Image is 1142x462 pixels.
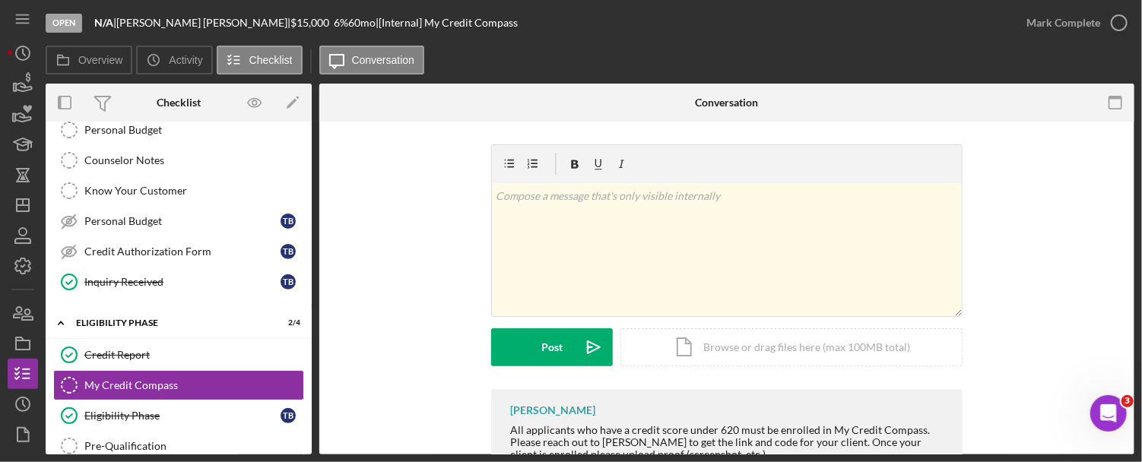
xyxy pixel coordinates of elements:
button: Checklist [217,46,303,74]
a: Know Your Customer [53,176,304,206]
div: T B [281,214,296,229]
div: [PERSON_NAME] [510,404,595,416]
a: Personal Budget [53,115,304,145]
a: My Credit Compass [53,370,304,400]
a: Eligibility PhaseTB [53,400,304,431]
span: $15,000 [290,16,329,29]
a: Pre-Qualification [53,431,304,461]
div: 2 / 4 [273,318,300,328]
div: Credit Report [84,349,303,361]
button: Post [491,328,613,366]
label: Checklist [249,54,293,66]
div: Counselor Notes [84,154,303,166]
div: All applicants who have a credit score under 620 must be enrolled in My Credit Compass. Please re... [510,424,947,460]
label: Overview [78,54,122,66]
label: Activity [169,54,202,66]
button: Activity [136,46,212,74]
div: Eligibility Phase [84,410,281,422]
div: 6 % [334,17,348,29]
div: 60 mo [348,17,376,29]
b: N/A [94,16,113,29]
div: Conversation [695,97,758,109]
a: Counselor Notes [53,145,304,176]
div: | [Internal] My Credit Compass [376,17,518,29]
div: Know Your Customer [84,185,303,197]
div: Inquiry Received [84,276,281,288]
div: Personal Budget [84,215,281,227]
div: Eligibility Phase [76,318,262,328]
label: Conversation [352,54,415,66]
button: Overview [46,46,132,74]
a: Inquiry ReceivedTB [53,267,304,297]
div: | [94,17,116,29]
div: Personal Budget [84,124,303,136]
div: My Credit Compass [84,379,303,391]
div: T B [281,244,296,259]
iframe: Intercom live chat [1090,395,1127,432]
div: Pre-Qualification [84,440,303,452]
div: Open [46,14,82,33]
span: 3 [1121,395,1134,407]
button: Mark Complete [1011,8,1134,38]
div: Checklist [157,97,201,109]
div: T B [281,408,296,423]
div: Credit Authorization Form [84,245,281,258]
a: Personal BudgetTB [53,206,304,236]
a: Credit Report [53,340,304,370]
div: [PERSON_NAME] [PERSON_NAME] | [116,17,290,29]
div: Mark Complete [1026,8,1100,38]
div: Post [541,328,563,366]
button: Conversation [319,46,425,74]
a: Credit Authorization FormTB [53,236,304,267]
div: T B [281,274,296,290]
